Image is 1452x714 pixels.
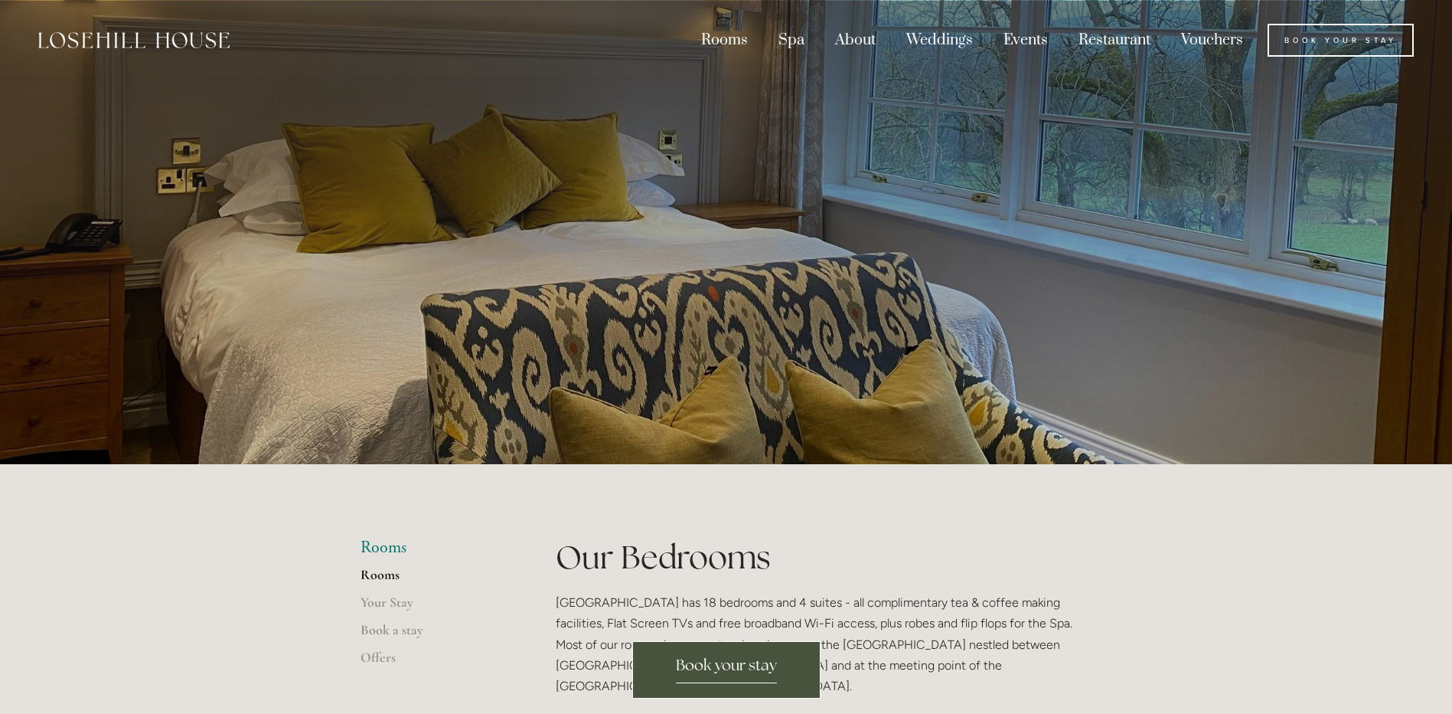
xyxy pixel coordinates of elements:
div: Weddings [892,23,987,57]
a: Book your stay [632,641,821,699]
p: [GEOGRAPHIC_DATA] has 18 bedrooms and 4 suites - all complimentary tea & coffee making facilities... [556,592,1092,696]
img: Losehill House [38,32,230,48]
a: Rooms [361,566,507,594]
a: Vouchers [1167,23,1257,57]
a: Book a stay [361,621,507,649]
li: Rooms [361,538,507,558]
div: Spa [765,23,818,57]
span: Book your stay [676,655,777,683]
div: Events [990,23,1062,57]
div: Rooms [687,23,762,57]
div: Restaurant [1065,23,1164,57]
a: Book Your Stay [1268,24,1414,57]
a: Your Stay [361,594,507,621]
div: About [821,23,889,57]
h1: Our Bedrooms [556,538,1092,576]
